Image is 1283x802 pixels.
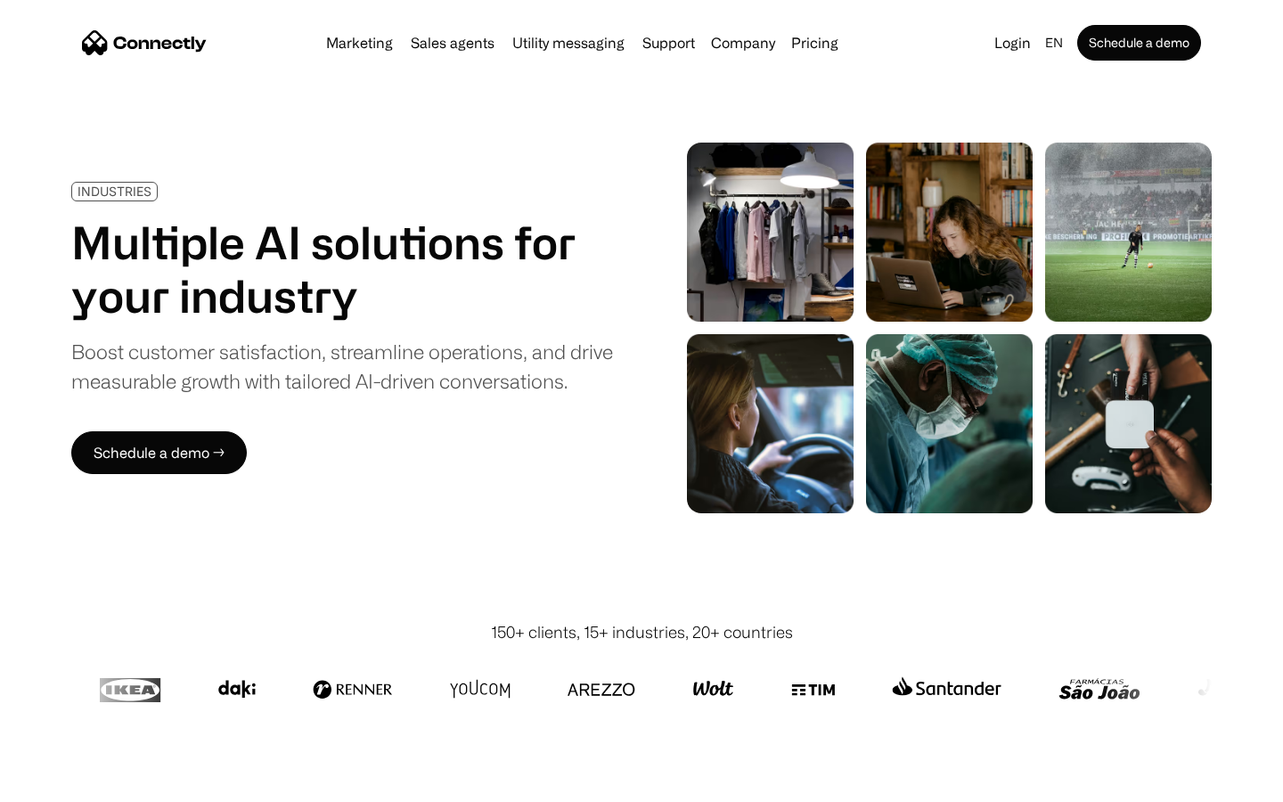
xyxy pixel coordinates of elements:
div: 150+ clients, 15+ industries, 20+ countries [491,620,793,644]
div: INDUSTRIES [78,184,151,198]
div: Boost customer satisfaction, streamline operations, and drive measurable growth with tailored AI-... [71,337,613,396]
a: Schedule a demo → [71,431,247,474]
a: Pricing [784,36,846,50]
div: en [1045,30,1063,55]
a: Sales agents [404,36,502,50]
a: Utility messaging [505,36,632,50]
h1: Multiple AI solutions for your industry [71,216,613,323]
a: Support [635,36,702,50]
a: Schedule a demo [1077,25,1201,61]
aside: Language selected: English [18,769,107,796]
ul: Language list [36,771,107,796]
a: Login [987,30,1038,55]
div: Company [711,30,775,55]
a: Marketing [319,36,400,50]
